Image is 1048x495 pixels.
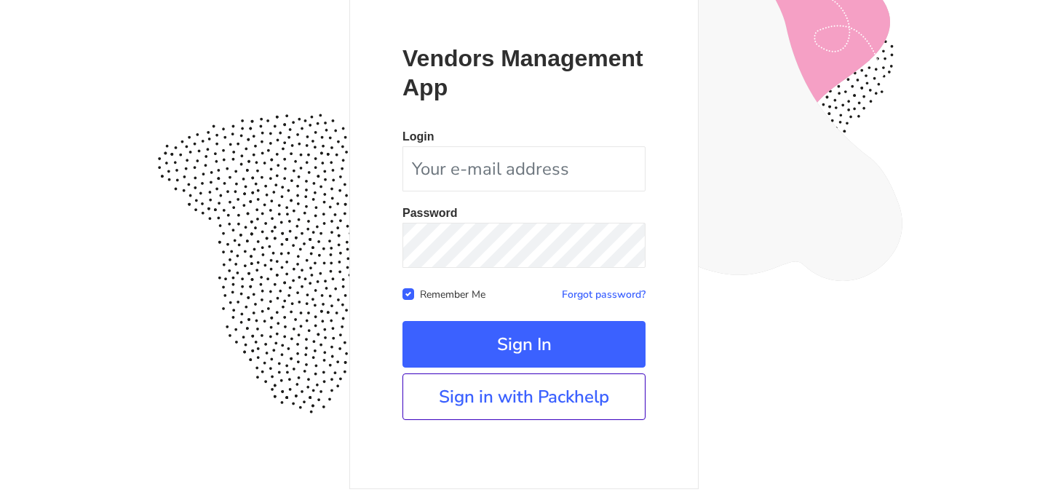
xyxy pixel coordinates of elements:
[402,373,646,420] a: Sign in with Packhelp
[562,288,646,301] a: Forgot password?
[402,131,646,143] p: Login
[402,321,646,368] button: Sign In
[420,285,485,301] label: Remember Me
[402,207,646,219] p: Password
[402,44,646,102] p: Vendors Management App
[402,146,646,191] input: Your e-mail address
